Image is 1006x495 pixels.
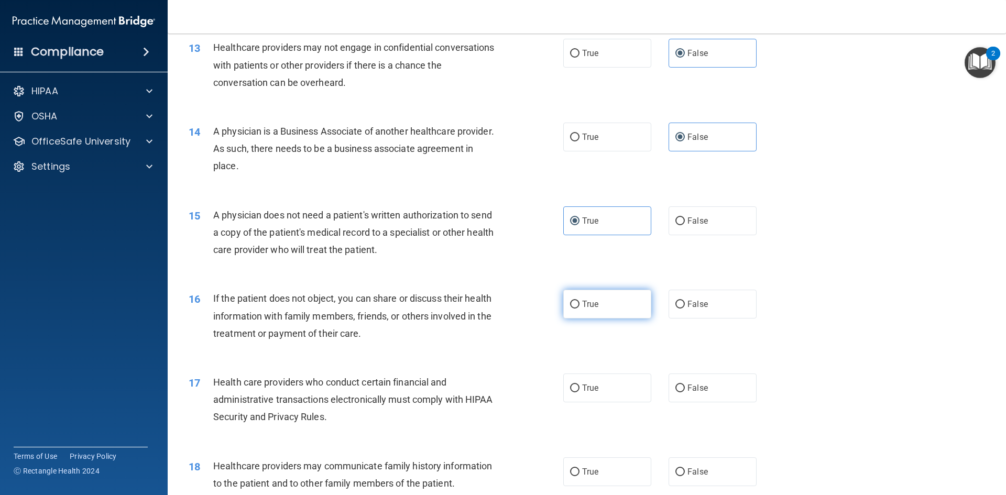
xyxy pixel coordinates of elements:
[687,216,708,226] span: False
[570,468,579,476] input: True
[213,377,493,422] span: Health care providers who conduct certain financial and administrative transactions electronicall...
[14,451,57,461] a: Terms of Use
[687,48,708,58] span: False
[189,377,200,389] span: 17
[991,53,995,67] div: 2
[189,210,200,222] span: 15
[582,48,598,58] span: True
[570,134,579,141] input: True
[570,217,579,225] input: True
[582,216,598,226] span: True
[675,468,685,476] input: False
[675,301,685,309] input: False
[582,467,598,477] span: True
[570,301,579,309] input: True
[675,384,685,392] input: False
[213,126,494,171] span: A physician is a Business Associate of another healthcare provider. As such, there needs to be a ...
[570,50,579,58] input: True
[965,47,996,78] button: Open Resource Center, 2 new notifications
[31,110,58,123] p: OSHA
[687,383,708,393] span: False
[213,210,494,255] span: A physician does not need a patient's written authorization to send a copy of the patient's medic...
[13,110,152,123] a: OSHA
[213,460,492,489] span: Healthcare providers may communicate family history information to the patient and to other famil...
[70,451,117,461] a: Privacy Policy
[687,132,708,142] span: False
[687,299,708,309] span: False
[675,217,685,225] input: False
[582,299,598,309] span: True
[213,293,491,338] span: If the patient does not object, you can share or discuss their health information with family mem...
[189,126,200,138] span: 14
[189,460,200,473] span: 18
[570,384,579,392] input: True
[31,85,58,97] p: HIPAA
[675,134,685,141] input: False
[14,466,100,476] span: Ⓒ Rectangle Health 2024
[13,160,152,173] a: Settings
[31,45,104,59] h4: Compliance
[582,132,598,142] span: True
[189,293,200,305] span: 16
[13,11,155,32] img: PMB logo
[213,42,495,87] span: Healthcare providers may not engage in confidential conversations with patients or other provider...
[675,50,685,58] input: False
[31,135,130,148] p: OfficeSafe University
[687,467,708,477] span: False
[189,42,200,54] span: 13
[31,160,70,173] p: Settings
[13,135,152,148] a: OfficeSafe University
[582,383,598,393] span: True
[13,85,152,97] a: HIPAA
